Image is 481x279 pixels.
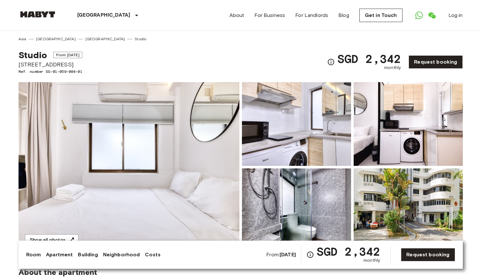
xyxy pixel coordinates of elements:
[425,9,438,22] a: Open WeChat
[327,58,335,66] svg: Check cost overview for full price breakdown. Please note that discounts apply to new joiners onl...
[242,82,351,166] img: Picture of unit SG-01-059-004-01
[354,168,463,252] img: Picture of unit SG-01-059-004-01
[78,251,98,259] a: Building
[86,36,125,42] a: [GEOGRAPHIC_DATA]
[295,12,328,19] a: For Landlords
[409,55,462,69] a: Request booking
[254,12,285,19] a: For Business
[135,36,146,42] a: Studio
[229,12,244,19] a: About
[36,36,76,42] a: [GEOGRAPHIC_DATA]
[306,251,314,259] svg: Check cost overview for full price breakdown. Please note that discounts apply to new joiners onl...
[359,9,402,22] a: Get in Touch
[46,251,73,259] a: Apartment
[280,252,296,258] b: [DATE]
[413,9,425,22] a: Open WhatsApp
[19,82,239,252] img: Marketing picture of unit SG-01-059-004-01
[384,65,401,71] span: monthly
[145,251,161,259] a: Costs
[317,246,380,257] span: SGD 2,342
[401,248,455,261] a: Request booking
[26,251,41,259] a: Room
[77,12,131,19] p: [GEOGRAPHIC_DATA]
[19,11,57,18] img: Habyt
[354,82,463,166] img: Picture of unit SG-01-059-004-01
[19,69,82,74] span: Ref. number SG-01-059-004-01
[338,12,349,19] a: Blog
[103,251,140,259] a: Neighborhood
[19,36,26,42] a: Asia
[19,267,97,277] span: About the apartment
[266,251,296,258] span: From:
[364,257,380,264] span: monthly
[25,234,79,246] button: Show all photos
[337,53,401,65] span: SGD 2,342
[242,168,351,252] img: Picture of unit SG-01-059-004-01
[19,50,47,60] span: Studio
[448,12,463,19] a: Log in
[53,52,82,58] span: From [DATE]
[19,60,82,69] span: [STREET_ADDRESS]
